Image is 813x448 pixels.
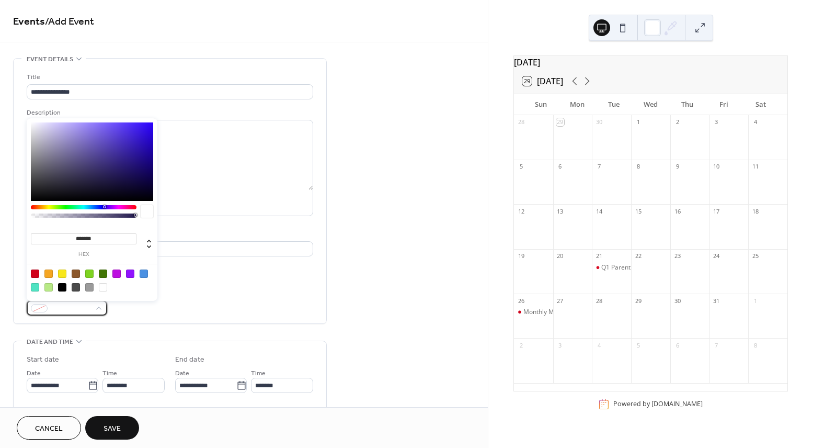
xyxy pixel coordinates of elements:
[13,12,45,32] a: Events
[102,368,117,379] span: Time
[713,118,720,126] div: 3
[596,94,632,115] div: Tue
[126,270,134,278] div: #9013FE
[31,270,39,278] div: #D0021B
[99,270,107,278] div: #417505
[85,270,94,278] div: #7ED321
[595,297,603,305] div: 28
[27,107,311,118] div: Description
[27,368,41,379] span: Date
[522,94,559,115] div: Sun
[517,118,525,126] div: 28
[751,118,759,126] div: 4
[523,308,572,317] div: Monthly Meeting
[58,283,66,292] div: #000000
[72,270,80,278] div: #8B572A
[175,368,189,379] span: Date
[595,163,603,171] div: 7
[713,207,720,215] div: 17
[742,94,779,115] div: Sat
[556,297,564,305] div: 27
[751,163,759,171] div: 11
[251,368,266,379] span: Time
[634,163,642,171] div: 8
[45,12,94,32] span: / Add Event
[556,118,564,126] div: 29
[713,252,720,260] div: 24
[634,207,642,215] div: 15
[595,252,603,260] div: 21
[669,94,706,115] div: Thu
[595,118,603,126] div: 30
[72,283,80,292] div: #4A4A4A
[556,207,564,215] div: 13
[175,354,204,365] div: End date
[104,423,121,434] span: Save
[556,163,564,171] div: 6
[713,163,720,171] div: 10
[112,270,121,278] div: #BD10E0
[31,252,136,257] label: hex
[751,341,759,349] div: 8
[519,74,567,88] button: 29[DATE]
[751,297,759,305] div: 1
[559,94,596,115] div: Mon
[632,94,669,115] div: Wed
[556,341,564,349] div: 3
[99,283,107,292] div: #FFFFFF
[140,270,148,278] div: #4A90E2
[85,416,139,440] button: Save
[17,416,81,440] button: Cancel
[673,118,681,126] div: 2
[31,283,39,292] div: #50E3C2
[595,207,603,215] div: 14
[39,407,58,418] span: All day
[634,252,642,260] div: 22
[27,54,73,65] span: Event details
[514,308,553,317] div: Monthly Meeting
[517,297,525,305] div: 26
[517,341,525,349] div: 2
[673,252,681,260] div: 23
[713,297,720,305] div: 31
[651,400,703,409] a: [DOMAIN_NAME]
[634,341,642,349] div: 5
[556,252,564,260] div: 20
[706,94,742,115] div: Fri
[634,297,642,305] div: 29
[595,341,603,349] div: 4
[751,207,759,215] div: 18
[634,118,642,126] div: 1
[592,263,631,272] div: Q1 Parent Meeting
[27,337,73,348] span: Date and time
[44,283,53,292] div: #B8E986
[85,283,94,292] div: #9B9B9B
[601,263,656,272] div: Q1 Parent Meeting
[673,297,681,305] div: 30
[673,341,681,349] div: 6
[27,72,311,83] div: Title
[44,270,53,278] div: #F5A623
[673,163,681,171] div: 9
[27,229,311,240] div: Location
[35,423,63,434] span: Cancel
[751,252,759,260] div: 25
[27,354,59,365] div: Start date
[613,400,703,409] div: Powered by
[58,270,66,278] div: #F8E71C
[517,252,525,260] div: 19
[713,341,720,349] div: 7
[517,207,525,215] div: 12
[514,56,787,69] div: [DATE]
[517,163,525,171] div: 5
[673,207,681,215] div: 16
